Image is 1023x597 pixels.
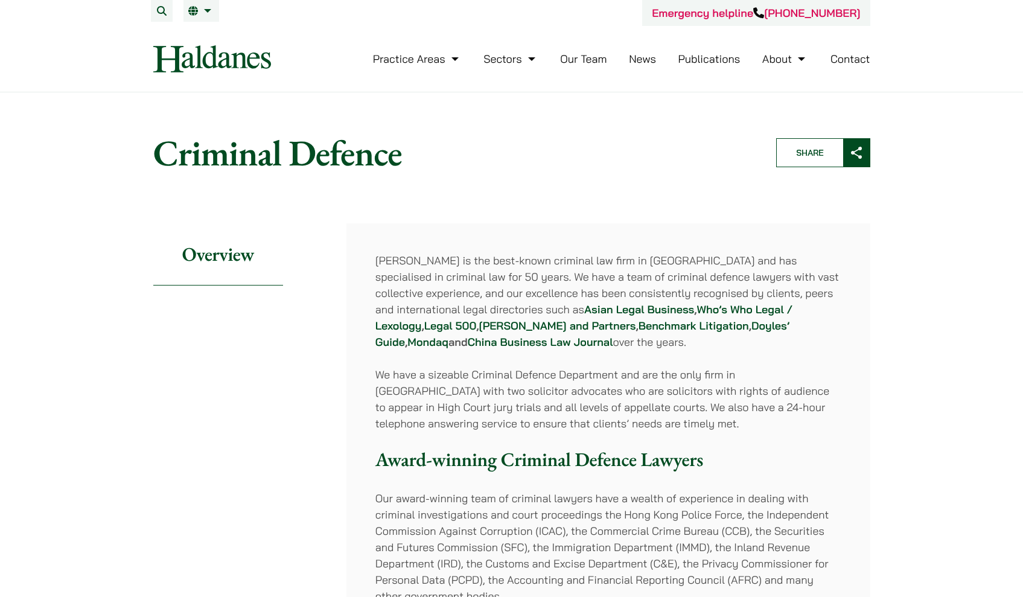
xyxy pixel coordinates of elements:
[762,52,808,66] a: About
[678,52,741,66] a: Publications
[483,52,538,66] a: Sectors
[629,52,656,66] a: News
[424,319,476,333] a: Legal 500
[468,335,613,349] a: China Business Law Journal
[375,302,793,333] a: Who’s Who Legal / Lexology
[373,52,462,66] a: Practice Areas
[153,131,756,174] h1: Criminal Defence
[188,6,214,16] a: EN
[479,319,636,333] a: [PERSON_NAME] and Partners
[639,319,749,333] a: Benchmark Litigation
[375,252,841,350] p: [PERSON_NAME] is the best-known criminal law firm in [GEOGRAPHIC_DATA] and has specialised in cri...
[830,52,870,66] a: Contact
[375,366,841,432] p: We have a sizeable Criminal Defence Department and are the only firm in [GEOGRAPHIC_DATA] with tw...
[153,45,271,72] img: Logo of Haldanes
[776,138,870,167] button: Share
[560,52,607,66] a: Our Team
[636,319,751,333] strong: , ,
[584,302,694,316] a: Asian Legal Business
[652,6,860,20] a: Emergency helpline[PHONE_NUMBER]
[777,139,843,167] span: Share
[407,335,448,349] a: Mondaq
[153,223,283,286] h2: Overview
[421,319,424,333] strong: ,
[375,448,841,471] h3: Award-winning Criminal Defence Lawyers
[694,302,696,316] strong: ,
[448,335,468,349] strong: and
[476,319,479,333] strong: ,
[375,319,790,349] a: Doyles’ Guide
[405,335,407,349] strong: ,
